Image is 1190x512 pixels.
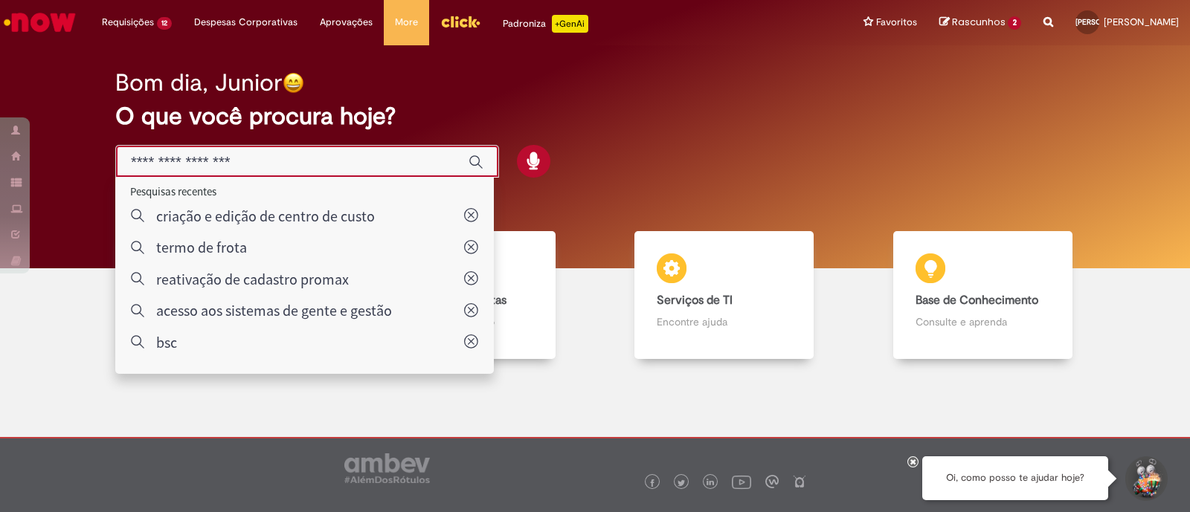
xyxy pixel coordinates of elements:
[1123,456,1168,501] button: Iniciar Conversa de Suporte
[115,103,1075,129] h2: O que você procura hoje?
[952,15,1006,29] span: Rascunhos
[320,15,373,30] span: Aprovações
[916,314,1050,329] p: Consulte e aprenda
[1008,16,1021,30] span: 2
[854,231,1113,360] a: Base de Conhecimento Consulte e aprenda
[102,15,154,30] span: Requisições
[78,231,337,360] a: Tirar dúvidas Tirar dúvidas com Lupi Assist e Gen Ai
[649,479,656,487] img: logo_footer_facebook.png
[876,15,917,30] span: Favoritos
[657,314,791,329] p: Encontre ajuda
[707,479,714,487] img: logo_footer_linkedin.png
[503,15,588,33] div: Padroniza
[765,475,779,488] img: logo_footer_workplace.png
[1075,17,1133,27] span: [PERSON_NAME]
[678,479,685,487] img: logo_footer_twitter.png
[399,293,506,308] b: Catálogo de Ofertas
[793,475,806,488] img: logo_footer_naosei.png
[595,231,854,360] a: Serviços de TI Encontre ajuda
[194,15,297,30] span: Despesas Corporativas
[1,7,78,37] img: ServiceNow
[115,70,283,96] h2: Bom dia, Junior
[922,456,1108,500] div: Oi, como posso te ajudar hoje?
[395,15,418,30] span: More
[939,16,1021,30] a: Rascunhos
[440,10,480,33] img: click_logo_yellow_360x200.png
[157,17,172,30] span: 12
[916,293,1038,308] b: Base de Conhecimento
[344,453,430,483] img: logo_footer_ambev_rotulo_gray.png
[552,15,588,33] p: +GenAi
[1104,16,1179,28] span: [PERSON_NAME]
[283,72,304,94] img: happy-face.png
[657,293,733,308] b: Serviços de TI
[732,472,751,491] img: logo_footer_youtube.png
